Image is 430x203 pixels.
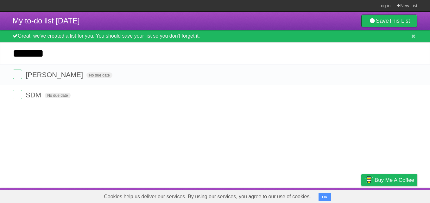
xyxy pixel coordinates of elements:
[353,189,370,201] a: Privacy
[26,91,43,99] span: SDM
[277,189,290,201] a: About
[389,18,410,24] b: This List
[298,189,324,201] a: Developers
[332,189,345,201] a: Terms
[98,190,317,203] span: Cookies help us deliver our services. By using our services, you agree to our use of cookies.
[361,174,417,186] a: Buy me a coffee
[45,93,70,98] span: No due date
[86,72,112,78] span: No due date
[361,15,417,27] a: SaveThis List
[13,90,22,99] label: Done
[375,175,414,186] span: Buy me a coffee
[13,16,80,25] span: My to-do list [DATE]
[377,189,417,201] a: Suggest a feature
[319,193,331,201] button: OK
[26,71,85,79] span: [PERSON_NAME]
[13,70,22,79] label: Done
[364,175,373,185] img: Buy me a coffee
